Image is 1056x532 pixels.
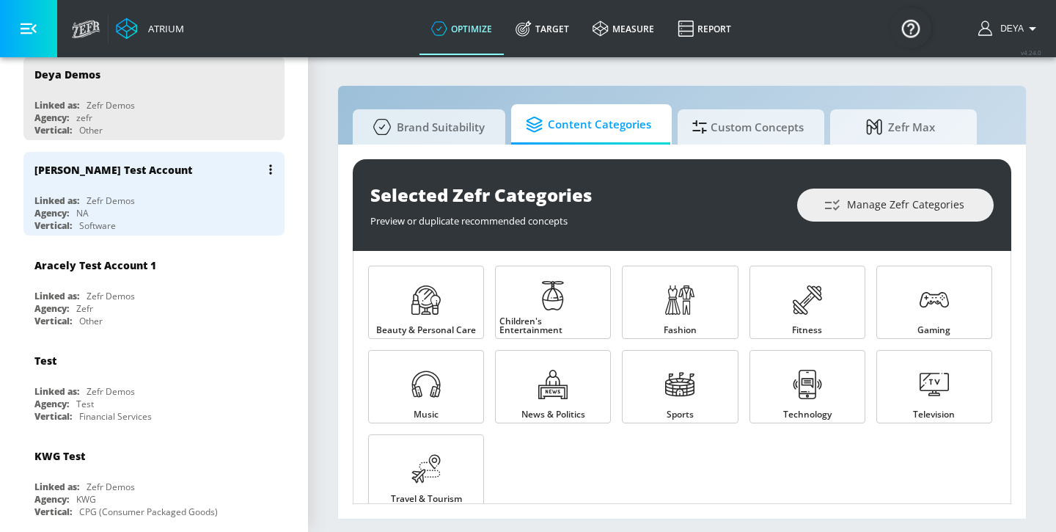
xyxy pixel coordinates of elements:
span: Gaming [917,326,950,335]
div: Vertical: [34,506,72,518]
div: Agency: [34,493,69,506]
div: Other [79,124,103,136]
button: Manage Zefr Categories [797,189,994,222]
div: Agency: [34,207,69,219]
div: Agency: [34,398,69,410]
span: Brand Suitability [367,109,485,145]
div: Zefr Demos [87,385,135,398]
div: KWG [76,493,96,506]
div: Financial Services [79,410,152,423]
a: Television [876,350,992,423]
div: Zefr Demos [87,290,135,302]
a: Beauty & Personal Care [368,266,484,339]
div: Linked as: [34,385,79,398]
button: Deya [978,20,1041,37]
a: Atrium [116,18,184,40]
span: login as: deya.mansell@zefr.com [994,23,1024,34]
div: Linked as: [34,290,79,302]
a: Music [368,350,484,423]
span: Content Categories [526,107,651,142]
div: zefr [76,112,92,124]
span: v 4.24.0 [1021,48,1041,57]
a: Target [504,2,581,55]
div: Deya DemosLinked as:Zefr DemosAgency:zefrVertical:Other [23,57,285,140]
div: [PERSON_NAME] Test AccountLinked as:Zefr DemosAgency:NAVertical:Software [23,152,285,236]
div: KWG TestLinked as:Zefr DemosAgency:KWGVertical:CPG (Consumer Packaged Goods) [23,438,285,522]
div: Linked as: [34,481,79,493]
span: News & Politics [521,410,585,419]
a: News & Politics [495,350,611,423]
span: Travel & Tourism [391,495,462,503]
div: Test [34,354,56,368]
div: Linked as: [34,99,79,112]
a: Fitness [749,266,865,339]
div: CPG (Consumer Packaged Goods) [79,506,218,518]
div: TestLinked as:Zefr DemosAgency:TestVertical:Financial Services [23,343,285,426]
div: Zefr Demos [87,99,135,112]
div: Zefr Demos [87,481,135,493]
div: [PERSON_NAME] Test Account [34,163,192,177]
span: Children's Entertainment [499,317,606,335]
span: Music [414,410,439,419]
div: Deya Demos [34,68,100,81]
div: Atrium [142,22,184,35]
a: Children's Entertainment [495,266,611,339]
div: Aracely Test Account 1Linked as:Zefr DemosAgency:ZefrVertical:Other [23,247,285,331]
a: Gaming [876,266,992,339]
div: Agency: [34,112,69,124]
div: Software [79,219,116,232]
div: Aracely Test Account 1 [34,258,156,272]
div: Preview or duplicate recommended concepts [370,207,782,227]
div: NA [76,207,89,219]
span: Zefr Max [845,109,956,145]
button: Open Resource Center [890,7,931,48]
span: Custom Concepts [692,109,804,145]
div: Vertical: [34,124,72,136]
span: Sports [667,410,694,419]
div: Test [76,398,94,410]
span: Beauty & Personal Care [376,326,476,335]
span: Technology [783,410,832,419]
span: Television [913,410,955,419]
div: KWG Test [34,449,85,463]
a: Technology [749,350,865,423]
a: Sports [622,350,738,423]
div: Vertical: [34,410,72,423]
div: Zefr [76,302,93,315]
a: Travel & Tourism [368,434,484,508]
span: Fashion [664,326,697,335]
span: Manage Zefr Categories [826,196,964,214]
div: Other [79,315,103,327]
span: Fitness [792,326,822,335]
div: Agency: [34,302,69,315]
div: Vertical: [34,315,72,327]
div: Zefr Demos [87,194,135,207]
div: Linked as: [34,194,79,207]
a: optimize [419,2,504,55]
div: Selected Zefr Categories [370,183,782,207]
a: Fashion [622,266,738,339]
a: Report [666,2,743,55]
div: Vertical: [34,219,72,232]
a: measure [581,2,666,55]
